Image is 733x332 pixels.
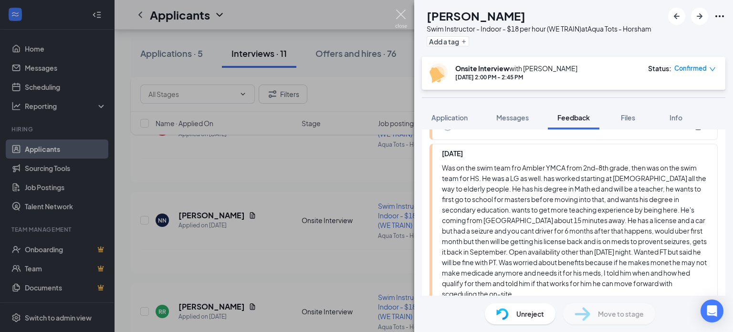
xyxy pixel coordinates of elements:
span: Move to stage [598,309,644,319]
div: Swim Instructor - Indoor - $18 per hour (WE TRAIN) at Aqua Tots - Horsham [427,24,651,33]
svg: ArrowRight [694,11,705,22]
svg: ArrowLeftNew [671,11,682,22]
span: Info [670,113,682,122]
div: [DATE] 2:00 PM - 2:45 PM [455,73,577,81]
h1: [PERSON_NAME] [427,8,525,24]
button: ArrowRight [691,8,708,25]
div: with [PERSON_NAME] [455,64,577,73]
span: Feedback [557,113,590,122]
span: down [709,66,716,73]
div: Open Intercom Messenger [701,300,723,322]
span: [DATE] [442,149,463,158]
span: Files [621,113,635,122]
button: ArrowLeftNew [668,8,685,25]
span: Confirmed [674,64,707,73]
span: Messages [496,113,529,122]
svg: Ellipses [714,11,725,22]
span: Unreject [516,309,544,319]
b: Onsite Interview [455,64,509,73]
div: Was on the swim team fro Ambler YMCA from 2nd-8th grade, then was on the swim team for HS. He was... [442,162,708,299]
svg: Plus [461,39,467,44]
span: Application [431,113,468,122]
button: PlusAdd a tag [427,36,469,46]
div: Status : [648,64,671,73]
